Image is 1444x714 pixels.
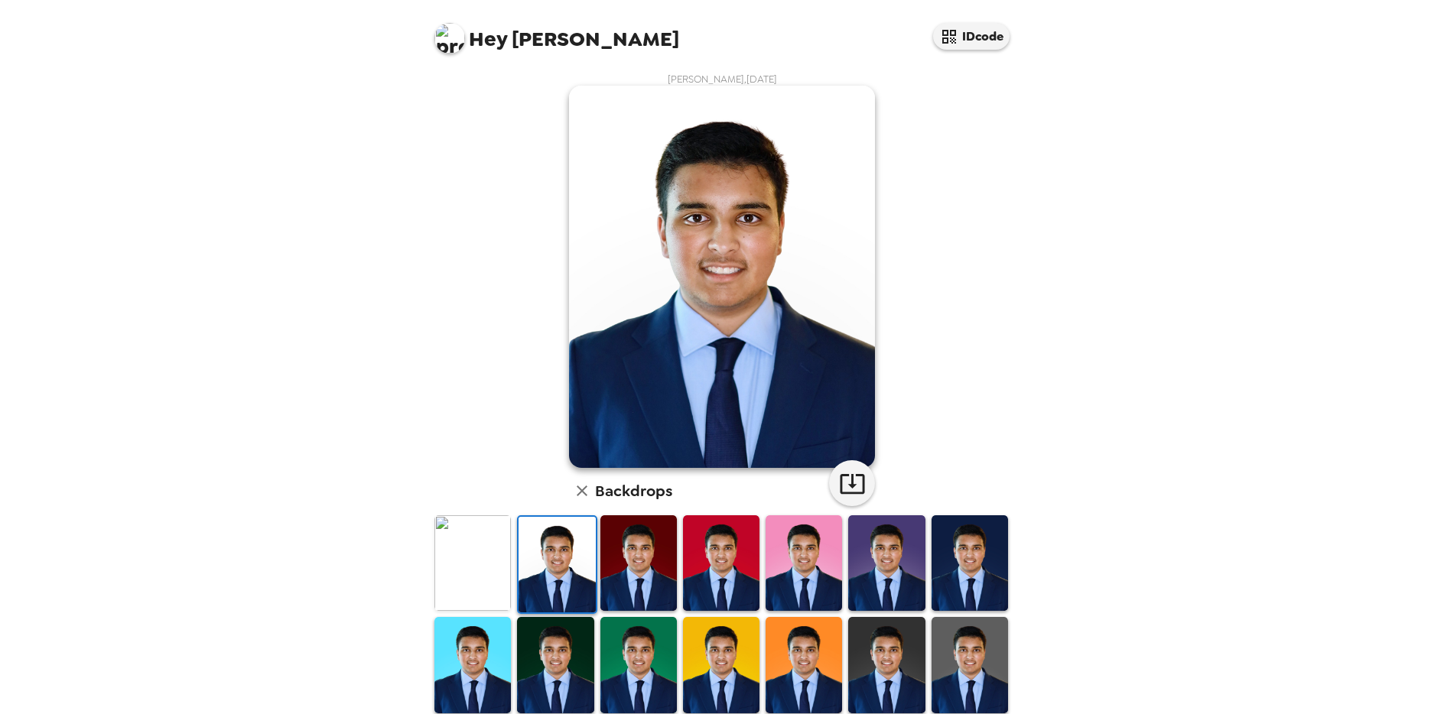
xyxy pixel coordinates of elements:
span: Hey [469,25,507,53]
img: Original [434,515,511,611]
span: [PERSON_NAME] , [DATE] [668,73,777,86]
img: profile pic [434,23,465,54]
h6: Backdrops [595,479,672,503]
span: [PERSON_NAME] [434,15,679,50]
button: IDcode [933,23,1010,50]
img: user [569,86,875,468]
